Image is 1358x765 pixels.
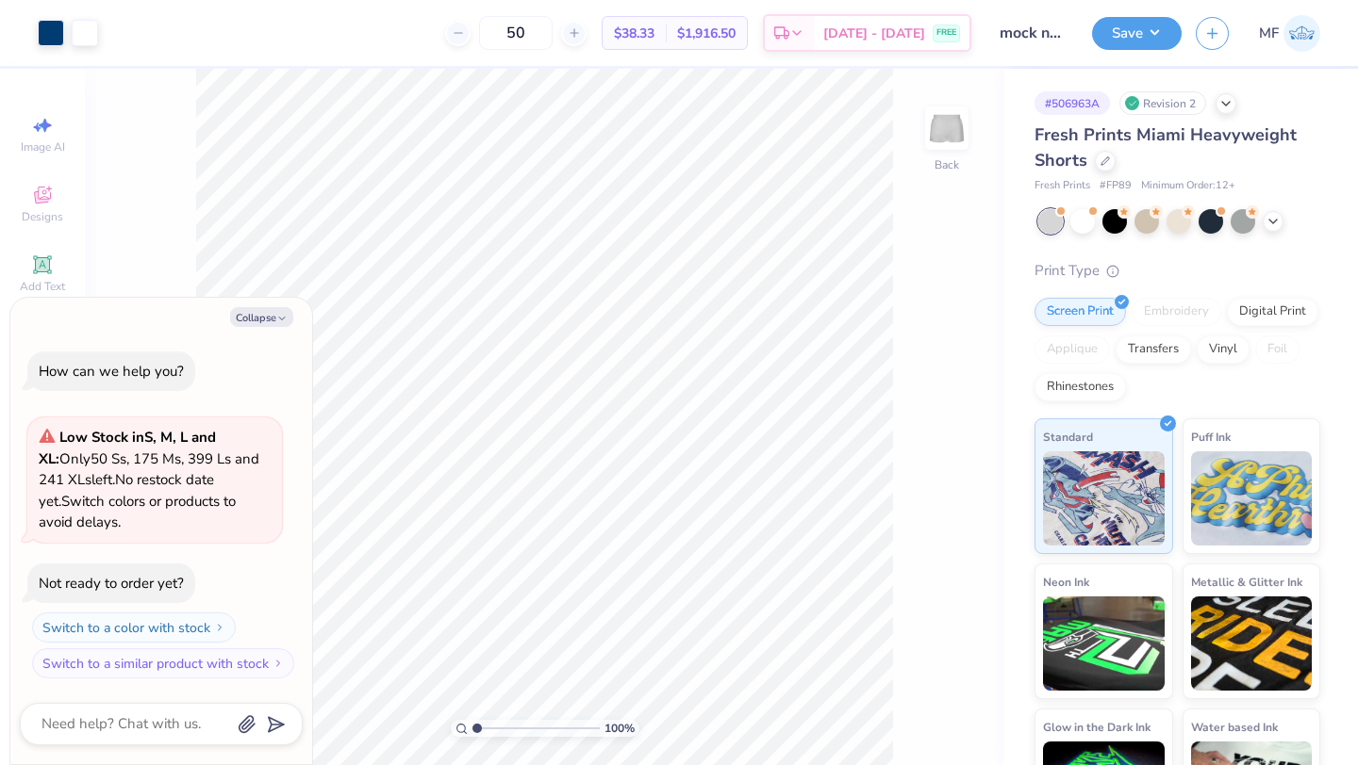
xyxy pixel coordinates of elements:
[1255,335,1300,364] div: Foil
[823,24,925,43] span: [DATE] - [DATE]
[1116,335,1191,364] div: Transfers
[22,209,63,224] span: Designs
[604,720,635,737] span: 100 %
[230,307,293,327] button: Collapse
[1100,178,1132,194] span: # FP89
[1191,717,1278,737] span: Water based Ink
[1092,17,1182,50] button: Save
[1227,298,1318,326] div: Digital Print
[1191,596,1313,691] img: Metallic & Glitter Ink
[39,470,214,511] span: No restock date yet.
[479,16,553,50] input: – –
[985,14,1078,52] input: Untitled Design
[1191,427,1231,447] span: Puff Ink
[1043,451,1165,545] img: Standard
[1197,335,1250,364] div: Vinyl
[214,622,225,633] img: Switch to a color with stock
[1043,717,1151,737] span: Glow in the Dark Ink
[1035,260,1320,282] div: Print Type
[936,26,956,40] span: FREE
[1035,178,1090,194] span: Fresh Prints
[32,612,236,643] button: Switch to a color with stock
[21,139,65,155] span: Image AI
[1191,451,1313,545] img: Puff Ink
[1119,91,1206,115] div: Revision 2
[39,574,184,593] div: Not ready to order yet?
[1035,335,1110,364] div: Applique
[1043,572,1089,592] span: Neon Ink
[1035,91,1110,115] div: # 506963A
[1035,123,1297,171] span: Fresh Prints Miami Heavyweight Shorts
[935,156,959,173] div: Back
[39,362,184,381] div: How can we help you?
[1043,596,1165,691] img: Neon Ink
[32,648,294,678] button: Switch to a similar product with stock
[677,24,736,43] span: $1,916.50
[1259,23,1279,44] span: MF
[20,279,65,294] span: Add Text
[1132,298,1221,326] div: Embroidery
[1035,298,1126,326] div: Screen Print
[928,109,966,147] img: Back
[1259,15,1320,52] a: MF
[273,658,284,669] img: Switch to a similar product with stock
[1043,427,1093,447] span: Standard
[39,428,216,468] strong: Low Stock in S, M, L and XL :
[1283,15,1320,52] img: Mia Fredrick
[614,24,654,43] span: $38.33
[1035,373,1126,401] div: Rhinestones
[1141,178,1235,194] span: Minimum Order: 12 +
[39,428,259,531] span: Only 50 Ss, 175 Ms, 399 Ls and 241 XLs left. Switch colors or products to avoid delays.
[1191,572,1302,592] span: Metallic & Glitter Ink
